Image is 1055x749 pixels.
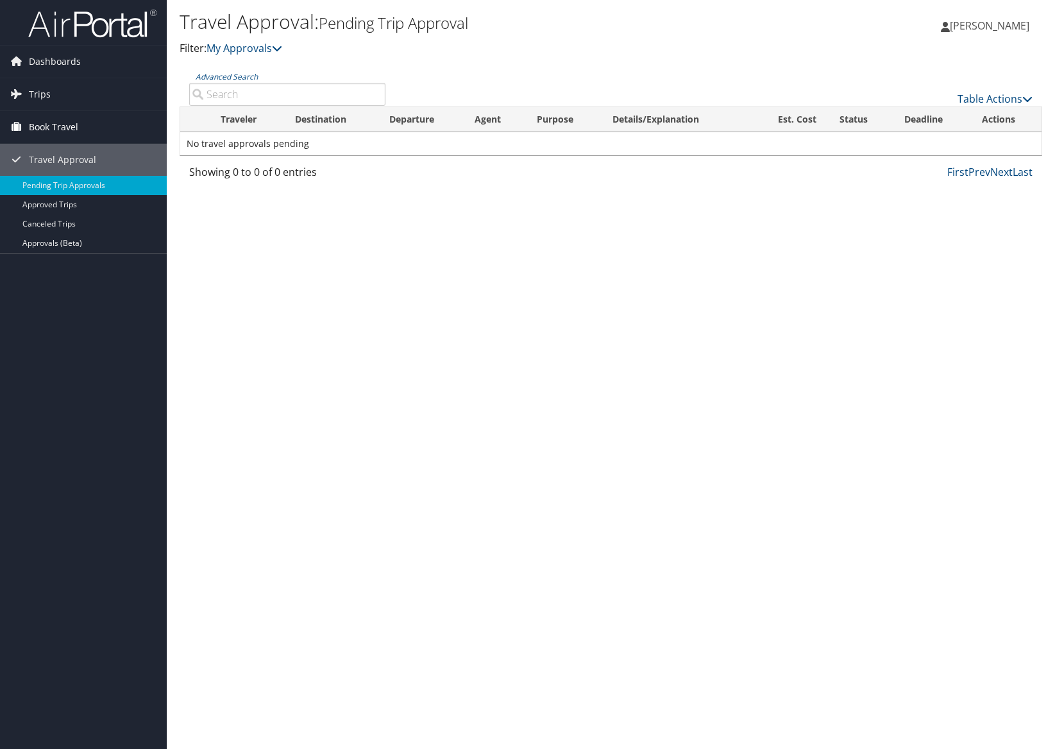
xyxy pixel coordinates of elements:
th: Status: activate to sort column ascending [828,107,893,132]
span: [PERSON_NAME] [950,19,1029,33]
th: Est. Cost: activate to sort column ascending [750,107,828,132]
a: My Approvals [207,41,282,55]
a: [PERSON_NAME] [941,6,1042,45]
span: Trips [29,78,51,110]
input: Advanced Search [189,83,385,106]
th: Purpose [525,107,600,132]
th: Details/Explanation [601,107,750,132]
a: Next [990,165,1013,179]
img: airportal-logo.png [28,8,156,39]
h1: Travel Approval: [180,8,755,35]
th: Actions [970,107,1042,132]
a: Last [1013,165,1033,179]
span: Book Travel [29,111,78,143]
a: First [947,165,968,179]
th: Deadline: activate to sort column descending [893,107,970,132]
th: Destination: activate to sort column ascending [283,107,377,132]
span: Travel Approval [29,144,96,176]
th: Agent [463,107,525,132]
a: Advanced Search [196,71,258,82]
p: Filter: [180,40,755,57]
span: Dashboards [29,46,81,78]
th: Departure: activate to sort column ascending [378,107,464,132]
td: No travel approvals pending [180,132,1042,155]
a: Table Actions [958,92,1033,106]
th: Traveler: activate to sort column ascending [209,107,283,132]
a: Prev [968,165,990,179]
div: Showing 0 to 0 of 0 entries [189,164,385,186]
small: Pending Trip Approval [319,12,468,33]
